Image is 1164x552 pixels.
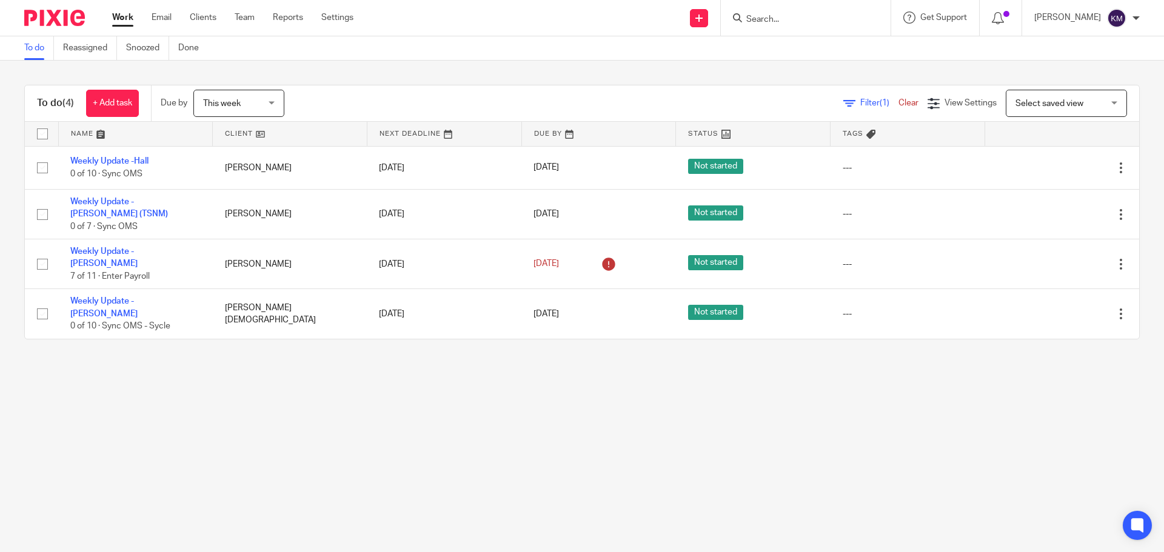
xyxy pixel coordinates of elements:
[745,15,854,25] input: Search
[1034,12,1101,24] p: [PERSON_NAME]
[213,189,367,239] td: [PERSON_NAME]
[843,162,973,174] div: ---
[688,255,743,270] span: Not started
[178,36,208,60] a: Done
[190,12,216,24] a: Clients
[70,157,149,165] a: Weekly Update -Hall
[843,258,973,270] div: ---
[70,247,138,268] a: Weekly Update - [PERSON_NAME]
[152,12,172,24] a: Email
[62,98,74,108] span: (4)
[1107,8,1126,28] img: svg%3E
[126,36,169,60] a: Snoozed
[1015,99,1083,108] span: Select saved view
[321,12,353,24] a: Settings
[920,13,967,22] span: Get Support
[843,208,973,220] div: ---
[70,272,150,281] span: 7 of 11 · Enter Payroll
[112,12,133,24] a: Work
[367,189,521,239] td: [DATE]
[945,99,997,107] span: View Settings
[70,198,168,218] a: Weekly Update - [PERSON_NAME] (TSNM)
[880,99,889,107] span: (1)
[533,164,559,172] span: [DATE]
[70,222,138,231] span: 0 of 7 · Sync OMS
[367,239,521,289] td: [DATE]
[70,297,138,318] a: Weekly Update - [PERSON_NAME]
[843,130,863,137] span: Tags
[367,146,521,189] td: [DATE]
[213,289,367,339] td: [PERSON_NAME][DEMOGRAPHIC_DATA]
[688,205,743,221] span: Not started
[533,210,559,218] span: [DATE]
[161,97,187,109] p: Due by
[203,99,241,108] span: This week
[898,99,918,107] a: Clear
[533,310,559,318] span: [DATE]
[86,90,139,117] a: + Add task
[688,159,743,174] span: Not started
[24,36,54,60] a: To do
[213,239,367,289] td: [PERSON_NAME]
[273,12,303,24] a: Reports
[367,289,521,339] td: [DATE]
[24,10,85,26] img: Pixie
[235,12,255,24] a: Team
[37,97,74,110] h1: To do
[860,99,898,107] span: Filter
[688,305,743,320] span: Not started
[213,146,367,189] td: [PERSON_NAME]
[533,260,559,268] span: [DATE]
[70,170,142,178] span: 0 of 10 · Sync OMS
[63,36,117,60] a: Reassigned
[843,308,973,320] div: ---
[70,322,170,330] span: 0 of 10 · Sync OMS - Sycle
